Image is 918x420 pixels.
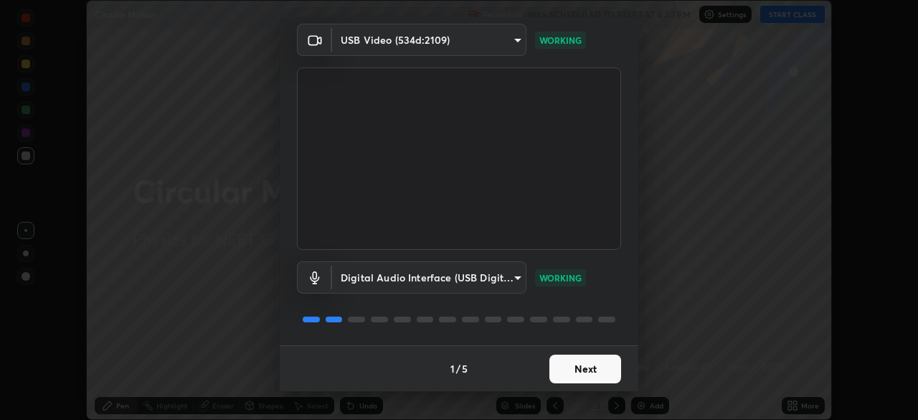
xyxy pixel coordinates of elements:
p: WORKING [539,271,582,284]
div: USB Video (534d:2109) [332,24,526,56]
h4: 5 [462,361,468,376]
h4: / [456,361,460,376]
p: WORKING [539,34,582,47]
div: USB Video (534d:2109) [332,261,526,294]
button: Next [549,355,621,383]
h4: 1 [450,361,455,376]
